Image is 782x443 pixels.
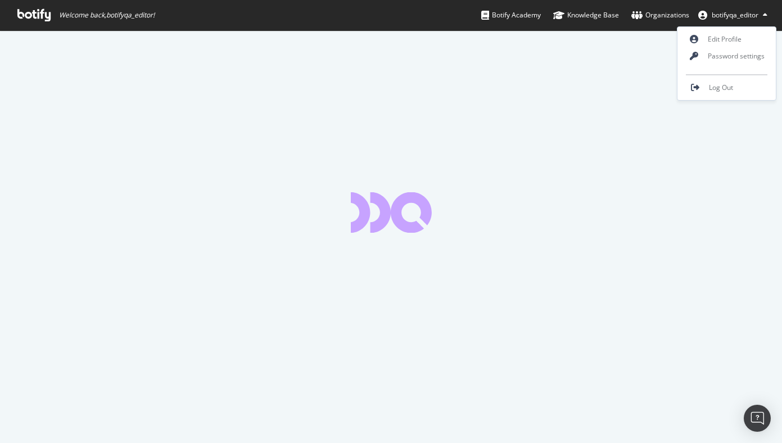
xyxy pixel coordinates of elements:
a: Password settings [677,48,776,65]
span: botifyqa_editor [712,10,758,20]
button: botifyqa_editor [689,6,776,24]
div: Knowledge Base [553,10,619,21]
a: Edit Profile [677,31,776,48]
div: Botify Academy [481,10,541,21]
span: Log Out [709,83,733,92]
div: Open Intercom Messenger [744,405,771,432]
a: Log Out [677,79,776,96]
div: Organizations [631,10,689,21]
span: Welcome back, botifyqa_editor ! [59,11,155,20]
